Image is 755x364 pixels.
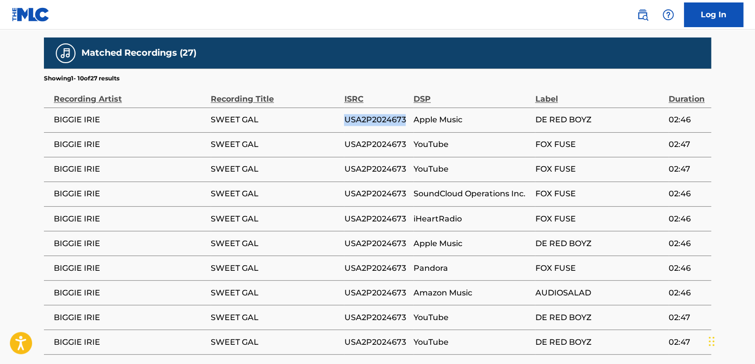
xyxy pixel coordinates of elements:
img: Matched Recordings [60,47,72,59]
span: SWEET GAL [211,114,339,126]
span: 02:46 [669,213,706,224]
span: BIGGIE IRIE [54,139,206,150]
span: Amazon Music [414,287,530,298]
img: MLC Logo [12,7,50,22]
span: BIGGIE IRIE [54,262,206,274]
span: SWEET GAL [211,336,339,348]
a: Log In [684,2,743,27]
div: Drag [709,327,715,356]
span: USA2P2024673 [344,213,408,224]
span: 02:47 [669,139,706,150]
span: BIGGIE IRIE [54,237,206,249]
span: SWEET GAL [211,237,339,249]
span: Apple Music [414,237,530,249]
div: Duration [669,83,706,105]
span: USA2P2024673 [344,262,408,274]
span: YouTube [414,163,530,175]
span: BIGGIE IRIE [54,311,206,323]
span: YouTube [414,336,530,348]
span: AUDIOSALAD [535,287,663,298]
p: Showing 1 - 10 of 27 results [44,74,119,83]
span: SWEET GAL [211,163,339,175]
span: Pandora [414,262,530,274]
img: search [637,9,648,21]
div: Recording Artist [54,83,206,105]
span: DE RED BOYZ [535,114,663,126]
span: USA2P2024673 [344,139,408,150]
span: 02:46 [669,114,706,126]
span: SWEET GAL [211,311,339,323]
div: Label [535,83,663,105]
span: BIGGIE IRIE [54,213,206,224]
span: BIGGIE IRIE [54,114,206,126]
div: Help [658,5,678,25]
span: SoundCloud Operations Inc. [414,188,530,200]
span: FOX FUSE [535,163,663,175]
span: YouTube [414,311,530,323]
span: DE RED BOYZ [535,311,663,323]
span: USA2P2024673 [344,287,408,298]
iframe: Chat Widget [706,317,755,364]
img: help [662,9,674,21]
span: BIGGIE IRIE [54,188,206,200]
span: 02:46 [669,188,706,200]
span: 02:46 [669,262,706,274]
span: BIGGIE IRIE [54,287,206,298]
span: BIGGIE IRIE [54,163,206,175]
div: DSP [414,83,530,105]
a: Public Search [633,5,652,25]
span: FOX FUSE [535,262,663,274]
span: USA2P2024673 [344,114,408,126]
span: FOX FUSE [535,213,663,224]
span: 02:47 [669,336,706,348]
span: SWEET GAL [211,262,339,274]
span: 02:47 [669,163,706,175]
span: SWEET GAL [211,287,339,298]
h5: Matched Recordings (27) [81,47,196,59]
span: USA2P2024673 [344,188,408,200]
span: iHeartRadio [414,213,530,224]
span: YouTube [414,139,530,150]
span: FOX FUSE [535,188,663,200]
span: BIGGIE IRIE [54,336,206,348]
div: Recording Title [211,83,339,105]
span: SWEET GAL [211,213,339,224]
span: 02:46 [669,237,706,249]
div: ISRC [344,83,408,105]
span: SWEET GAL [211,188,339,200]
span: USA2P2024673 [344,311,408,323]
span: USA2P2024673 [344,336,408,348]
span: DE RED BOYZ [535,237,663,249]
span: 02:47 [669,311,706,323]
span: Apple Music [414,114,530,126]
span: USA2P2024673 [344,237,408,249]
span: SWEET GAL [211,139,339,150]
span: FOX FUSE [535,139,663,150]
span: DE RED BOYZ [535,336,663,348]
span: 02:46 [669,287,706,298]
span: USA2P2024673 [344,163,408,175]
